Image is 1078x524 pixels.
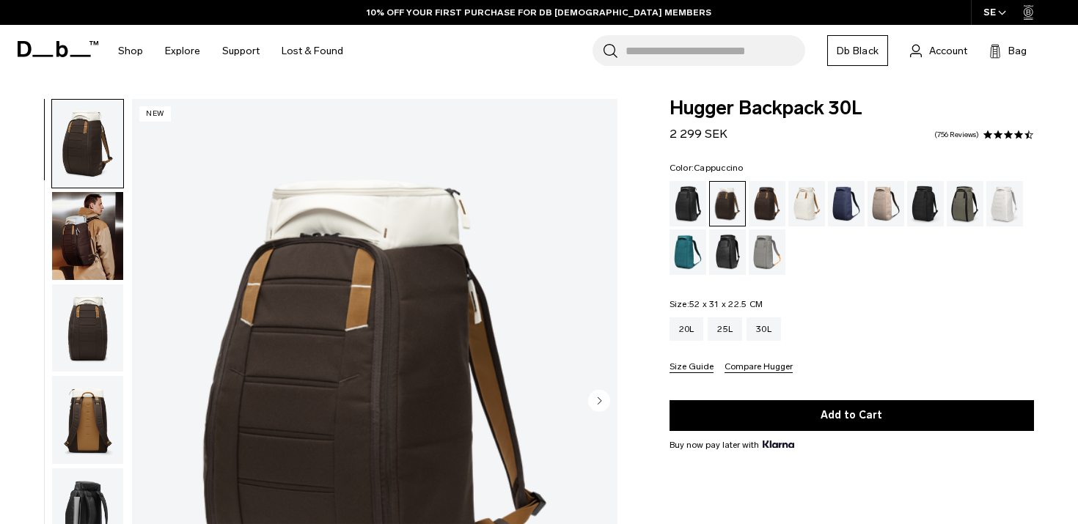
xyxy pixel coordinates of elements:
legend: Size: [670,300,763,309]
span: 52 x 31 x 22.5 CM [689,299,763,309]
a: 20L [670,317,704,341]
img: {"height" => 20, "alt" => "Klarna"} [763,440,794,448]
button: Bag [989,42,1027,59]
a: 25L [708,317,742,341]
img: Hugger Backpack 30L Cappuccino [52,100,123,188]
button: Add to Cart [670,400,1034,431]
img: Hugger Backpack 30L Cappuccino [52,376,123,464]
a: Account [910,42,967,59]
img: Hugger Backpack 30L Cappuccino [52,192,123,280]
a: 10% OFF YOUR FIRST PURCHASE FOR DB [DEMOGRAPHIC_DATA] MEMBERS [367,6,711,19]
button: Size Guide [670,362,714,373]
span: Bag [1008,43,1027,59]
legend: Color: [670,163,744,172]
button: Hugger Backpack 30L Cappuccino [51,284,124,373]
a: Lost & Found [282,25,343,77]
a: Fogbow Beige [868,181,904,226]
img: Hugger Backpack 30L Cappuccino [52,284,123,372]
button: Hugger Backpack 30L Cappuccino [51,375,124,465]
a: Blue Hour [828,181,865,226]
a: Espresso [749,181,785,226]
a: Db Black [827,35,888,66]
span: Buy now pay later with [670,438,794,451]
span: Hugger Backpack 30L [670,99,1034,118]
a: Shop [118,25,143,77]
a: Midnight Teal [670,229,706,275]
p: New [139,106,171,122]
nav: Main Navigation [107,25,354,77]
a: Oatmilk [788,181,825,226]
span: 2 299 SEK [670,127,727,141]
a: Support [222,25,260,77]
a: Explore [165,25,200,77]
a: Black Out [670,181,706,226]
span: Cappuccino [694,163,744,173]
a: Charcoal Grey [907,181,944,226]
button: Next slide [588,389,610,414]
a: Reflective Black [709,229,746,275]
a: Cappuccino [709,181,746,226]
button: Compare Hugger [725,362,793,373]
a: Sand Grey [749,229,785,275]
a: Clean Slate [986,181,1023,226]
span: Account [929,43,967,59]
a: Forest Green [947,181,983,226]
button: Hugger Backpack 30L Cappuccino [51,191,124,281]
a: 30L [747,317,781,341]
button: Hugger Backpack 30L Cappuccino [51,99,124,188]
a: 756 reviews [934,131,979,139]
